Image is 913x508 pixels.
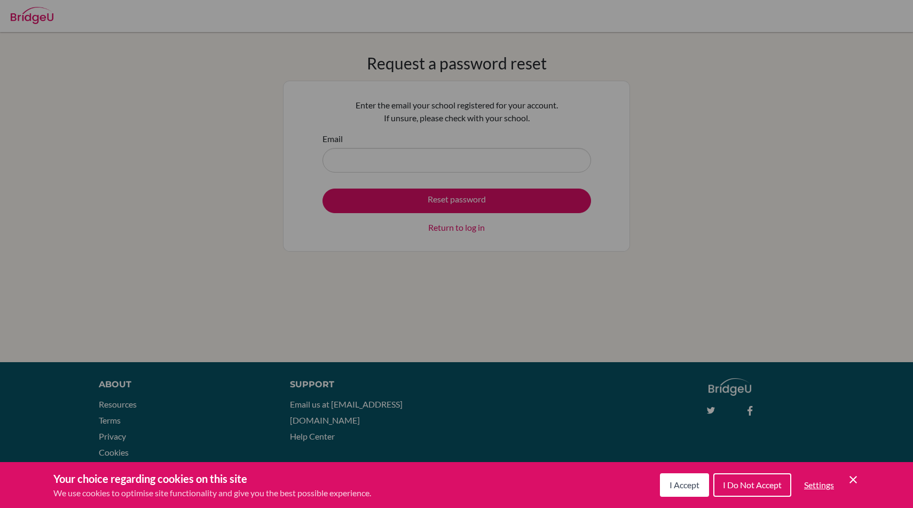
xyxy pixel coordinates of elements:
[53,471,371,487] h3: Your choice regarding cookies on this site
[53,487,371,499] p: We use cookies to optimise site functionality and give you the best possible experience.
[660,473,709,497] button: I Accept
[723,480,782,490] span: I Do Not Accept
[713,473,791,497] button: I Do Not Accept
[804,480,834,490] span: Settings
[796,474,843,496] button: Settings
[670,480,699,490] span: I Accept
[847,473,860,486] button: Save and close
